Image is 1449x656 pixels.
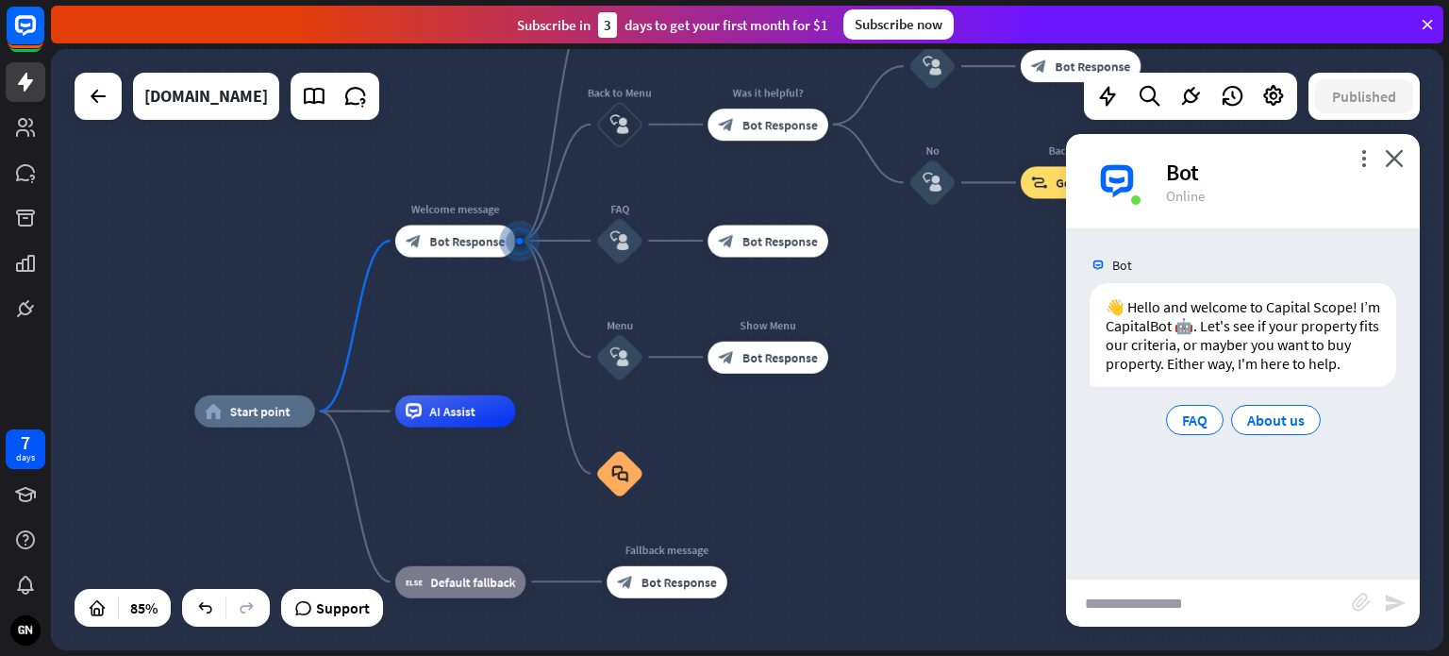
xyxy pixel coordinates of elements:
[383,201,527,217] div: Welcome message
[1385,149,1404,167] i: close
[843,9,954,40] div: Subscribe now
[611,464,628,482] i: block_faq
[696,317,841,333] div: Show Menu
[406,233,422,249] i: block_bot_response
[1055,59,1130,75] span: Bot Response
[641,574,717,590] span: Bot Response
[1008,143,1153,159] div: Back to Menu
[610,115,629,134] i: block_user_input
[144,73,268,120] div: capitalscopellc.com
[1056,175,1112,191] span: Go to step
[1247,411,1305,429] span: About us
[718,116,734,132] i: block_bot_response
[15,8,72,64] button: Open LiveChat chat widget
[1384,592,1407,614] i: send
[230,403,291,419] span: Start point
[1031,175,1048,191] i: block_goto
[1315,79,1413,113] button: Published
[742,116,818,132] span: Bot Response
[1090,283,1396,387] div: 👋 Hello and welcome to Capital Scope! I’m CapitalBot 🤖. Let's see if your property fits our crite...
[572,317,668,333] div: Menu
[923,173,941,192] i: block_user_input
[572,201,668,217] div: FAQ
[6,429,45,469] a: 7 days
[742,349,818,365] span: Bot Response
[316,593,370,623] span: Support
[125,593,163,623] div: 85%
[884,143,980,159] div: No
[16,451,35,464] div: days
[617,574,633,590] i: block_bot_response
[572,84,668,100] div: Back to Menu
[718,349,734,365] i: block_bot_response
[21,434,30,451] div: 7
[429,403,475,419] span: AI Assist
[517,12,828,38] div: Subscribe in days to get your first month for $1
[406,574,423,590] i: block_fallback
[923,57,941,76] i: block_user_input
[718,233,734,249] i: block_bot_response
[430,574,515,590] span: Default fallback
[594,542,739,558] div: Fallback message
[429,233,505,249] span: Bot Response
[1031,59,1047,75] i: block_bot_response
[1182,411,1207,429] span: FAQ
[696,84,841,100] div: Was it helpful?
[1112,257,1132,274] span: Bot
[1166,158,1397,187] div: Bot
[1355,149,1373,167] i: more_vert
[205,403,222,419] i: home_2
[598,12,617,38] div: 3
[610,347,629,366] i: block_user_input
[1166,187,1397,205] div: Online
[610,231,629,250] i: block_user_input
[742,233,818,249] span: Bot Response
[1352,593,1371,612] i: block_attachment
